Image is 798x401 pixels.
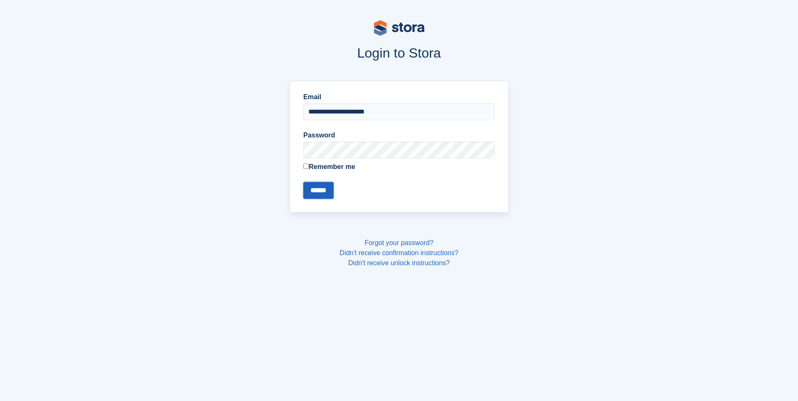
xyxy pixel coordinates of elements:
[303,162,495,172] label: Remember me
[374,20,424,36] img: stora-logo-53a41332b3708ae10de48c4981b4e9114cc0af31d8433b30ea865607fb682f29.svg
[339,249,458,256] a: Didn't receive confirmation instructions?
[303,164,309,169] input: Remember me
[365,239,434,246] a: Forgot your password?
[348,259,450,266] a: Didn't receive unlock instructions?
[303,92,495,102] label: Email
[303,130,495,140] label: Password
[129,45,669,61] h1: Login to Stora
